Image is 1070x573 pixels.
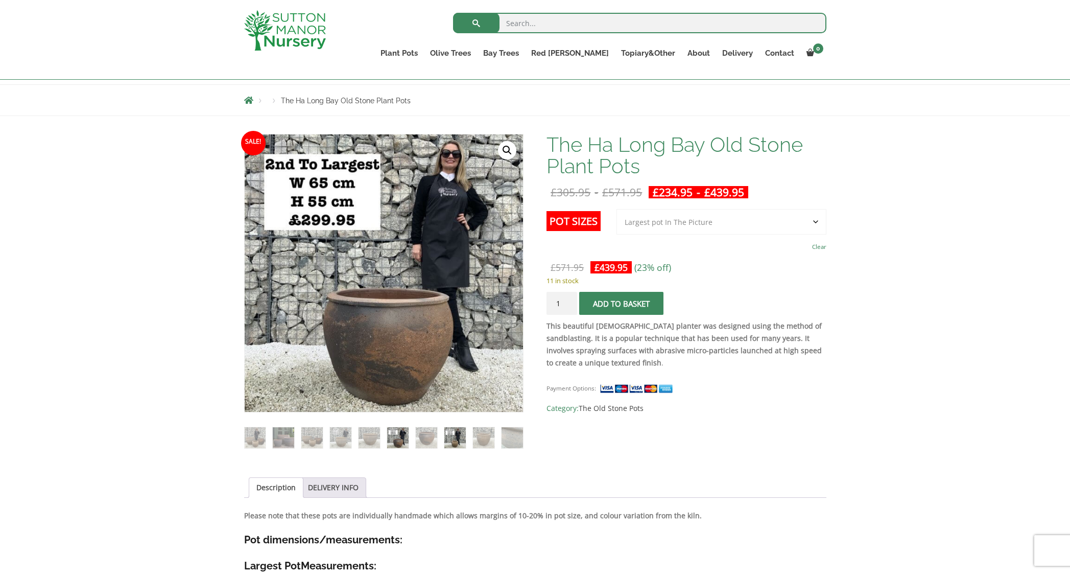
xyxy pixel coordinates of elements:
bdi: 571.95 [551,261,584,273]
input: Search... [453,13,826,33]
p: . [546,320,826,369]
img: The Ha Long Bay Old Stone Plant Pots - Image 10 [502,427,522,448]
span: The Ha Long Bay Old Stone Plant Pots [281,97,411,105]
a: Plant Pots [374,46,424,60]
p: 11 in stock [546,274,826,287]
span: 0 [813,43,823,54]
a: Clear options [812,240,826,254]
a: Description [256,478,296,497]
img: logo [244,10,326,51]
bdi: 571.95 [602,185,642,199]
img: The Ha Long Bay Old Stone Plant Pots - Image 8 [444,427,465,448]
span: Sale! [241,131,266,155]
a: Bay Trees [477,46,525,60]
ins: - [649,186,748,198]
img: The Ha Long Bay Old Stone Plant Pots - Image 4 [330,427,351,448]
label: Pot Sizes [546,211,601,231]
input: Product quantity [546,292,577,315]
small: Payment Options: [546,384,596,392]
span: £ [551,261,556,273]
a: About [681,46,716,60]
img: The Ha Long Bay Old Stone Plant Pots - Image 6 [387,427,408,448]
a: Red [PERSON_NAME] [525,46,615,60]
a: Delivery [716,46,759,60]
strong: Pot dimensions/measurements: [244,534,402,546]
img: The Ha Long Bay Old Stone Plant Pots - Image 7 [416,427,437,448]
a: The Old Stone Pots [579,403,644,413]
a: Olive Trees [424,46,477,60]
a: DELIVERY INFO [308,478,359,497]
span: Category: [546,402,826,415]
strong: Largest Pot [244,560,301,572]
span: £ [704,185,710,199]
a: Contact [759,46,800,60]
bdi: 439.95 [704,185,744,199]
a: Topiary&Other [615,46,681,60]
strong: This beautiful [DEMOGRAPHIC_DATA] planter was designed using the method of sandblasting. It is a ... [546,321,822,368]
bdi: 305.95 [551,185,590,199]
img: The Ha Long Bay Old Stone Plant Pots - Image 5 [359,427,379,448]
img: The Ha Long Bay Old Stone Plant Pots - Image 9 [473,427,494,448]
span: £ [551,185,557,199]
span: £ [595,261,600,273]
del: - [546,186,646,198]
span: £ [653,185,659,199]
strong: Measurements: [301,560,376,572]
a: 0 [800,46,826,60]
a: View full-screen image gallery [498,141,516,159]
span: £ [602,185,608,199]
img: The Ha Long Bay Old Stone Plant Pots - Image 2 [273,427,294,448]
button: Add to basket [579,292,663,315]
bdi: 234.95 [653,185,693,199]
strong: Please note that these pots are individually handmade which allows margins of 10-20% in pot size,... [244,511,702,520]
span: (23% off) [634,261,671,273]
img: payment supported [600,383,676,394]
bdi: 439.95 [595,261,628,273]
img: The Ha Long Bay Old Stone Plant Pots - Image 3 [301,427,322,448]
img: The Ha Long Bay Old Stone Plant Pots [245,427,266,448]
nav: Breadcrumbs [244,96,826,104]
h1: The Ha Long Bay Old Stone Plant Pots [546,134,826,177]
